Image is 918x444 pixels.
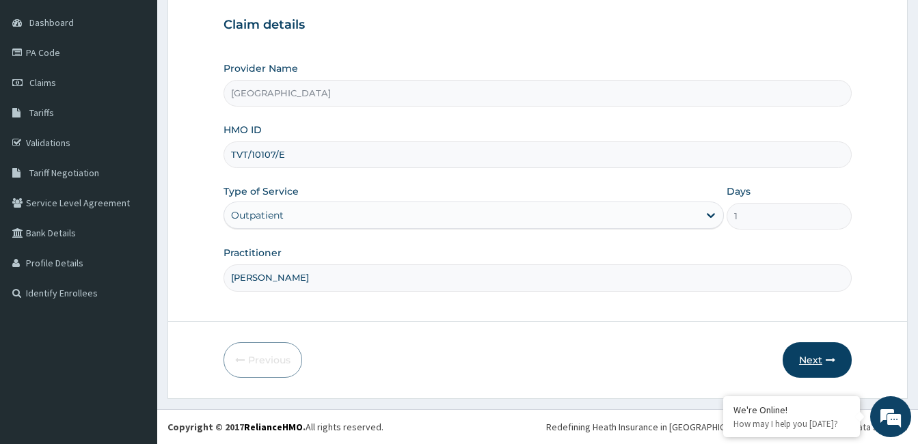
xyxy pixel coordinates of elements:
[29,16,74,29] span: Dashboard
[167,421,306,433] strong: Copyright © 2017 .
[157,409,918,444] footer: All rights reserved.
[224,18,852,33] h3: Claim details
[727,184,751,198] label: Days
[783,342,852,378] button: Next
[224,61,298,75] label: Provider Name
[224,141,852,168] input: Enter HMO ID
[224,246,282,260] label: Practitioner
[733,418,850,430] p: How may I help you today?
[79,135,189,273] span: We're online!
[25,68,55,102] img: d_794563401_company_1708531726252_794563401
[29,167,99,179] span: Tariff Negotiation
[546,420,908,434] div: Redefining Heath Insurance in [GEOGRAPHIC_DATA] using Telemedicine and Data Science!
[733,404,850,416] div: We're Online!
[29,107,54,119] span: Tariffs
[71,77,230,94] div: Chat with us now
[224,342,302,378] button: Previous
[224,184,299,198] label: Type of Service
[244,421,303,433] a: RelianceHMO
[224,7,257,40] div: Minimize live chat window
[231,208,284,222] div: Outpatient
[7,298,260,346] textarea: Type your message and hit 'Enter'
[224,264,852,291] input: Enter Name
[224,123,262,137] label: HMO ID
[29,77,56,89] span: Claims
